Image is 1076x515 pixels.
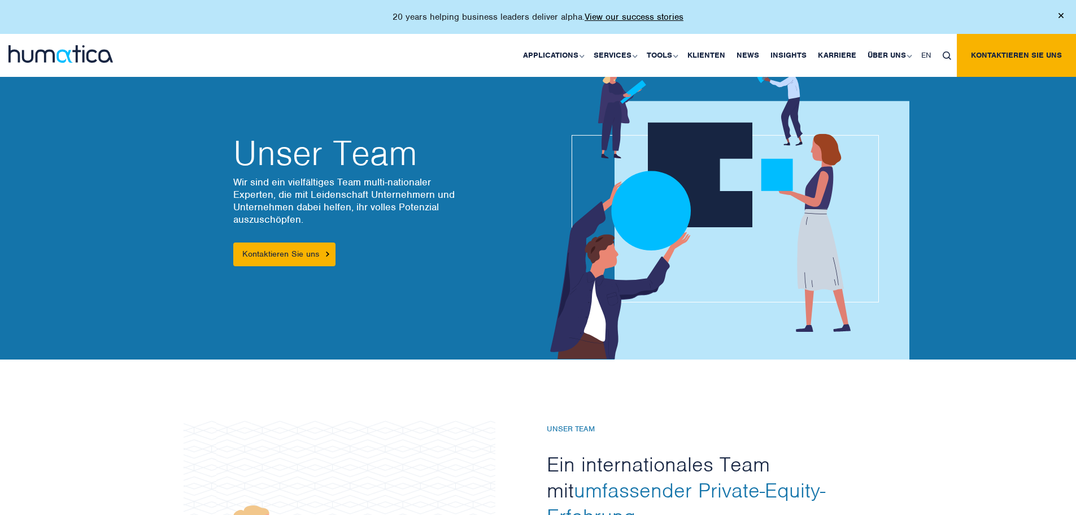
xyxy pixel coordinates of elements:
[682,34,731,77] a: Klienten
[326,252,329,257] img: arrowicon
[812,34,862,77] a: Karriere
[233,176,527,226] p: Wir sind ein vielfältiges Team multi-nationaler Experten, die mit Leidenschaft Unternehmern und U...
[585,11,683,23] a: View our success stories
[921,50,931,60] span: EN
[520,60,909,360] img: about_banner1
[8,45,113,63] img: logo
[731,34,765,77] a: News
[641,34,682,77] a: Tools
[862,34,916,77] a: Über uns
[393,11,683,23] p: 20 years helping business leaders deliver alpha.
[233,136,527,170] h2: Unser Team
[588,34,641,77] a: Services
[943,51,951,60] img: search_icon
[233,243,336,266] a: Kontaktieren Sie uns
[916,34,937,77] a: EN
[547,425,852,434] h6: Unser Team
[957,34,1076,77] a: Kontaktieren Sie uns
[765,34,812,77] a: Insights
[517,34,588,77] a: Applications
